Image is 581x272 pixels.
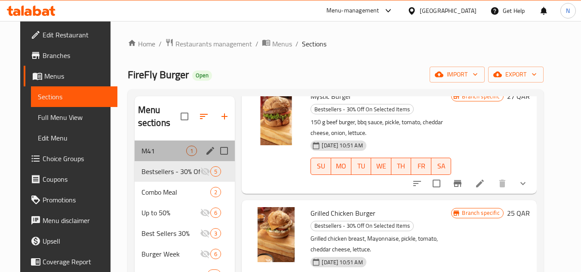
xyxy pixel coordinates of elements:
[310,221,414,231] div: Bestsellers - 30% Off On Selected Items
[43,236,111,246] span: Upsell
[24,148,117,169] a: Choice Groups
[420,6,476,15] div: [GEOGRAPHIC_DATA]
[135,202,235,223] div: Up to 50%6
[566,6,570,15] span: N
[24,24,117,45] a: Edit Restaurant
[43,195,111,205] span: Promotions
[128,65,189,84] span: FireFly Burger
[135,223,235,244] div: Best Sellers 30%3
[141,228,200,238] span: Best Sellers 30%
[24,45,117,66] a: Branches
[310,117,451,138] p: 150 g beef burger, bbq sauce, pickle, tomato, cheddar cheese, onion, lettuce.
[375,160,388,172] span: WE
[210,208,221,218] div: items
[141,208,200,218] span: Up to 50%
[211,229,221,238] span: 3
[249,90,304,145] img: Mystic Burger
[262,38,292,49] a: Menus
[211,250,221,258] span: 6
[430,67,485,83] button: import
[38,133,111,143] span: Edit Menu
[135,244,235,264] div: Burger Week6
[31,86,117,107] a: Sections
[272,39,292,49] span: Menus
[495,69,537,80] span: export
[135,182,235,202] div: Combo Meal2
[38,92,111,102] span: Sections
[310,158,331,175] button: SU
[302,39,326,49] span: Sections
[200,208,210,218] svg: Inactive section
[200,228,210,238] svg: Inactive section
[200,249,210,259] svg: Inactive section
[507,90,530,102] h6: 27 QAR
[395,160,408,172] span: TH
[326,6,379,16] div: Menu-management
[175,39,252,49] span: Restaurants management
[43,153,111,164] span: Choice Groups
[141,187,211,197] span: Combo Meal
[43,30,111,40] span: Edit Restaurant
[314,160,327,172] span: SU
[415,160,428,172] span: FR
[427,174,446,193] span: Select to update
[192,70,212,81] div: Open
[128,39,155,49] a: Home
[24,210,117,231] a: Menu disclaimer
[335,160,348,172] span: MO
[351,158,372,175] button: TU
[43,50,111,61] span: Branches
[310,90,351,103] span: Mystic Burger
[318,258,366,266] span: [DATE] 10:51 AM
[204,144,217,157] button: edit
[24,231,117,251] a: Upsell
[492,173,513,194] button: delete
[43,257,111,267] span: Coverage Report
[458,209,503,217] span: Branch specific
[447,173,468,194] button: Branch-specific-item
[210,228,221,238] div: items
[431,158,452,175] button: SA
[310,207,375,220] span: Grilled Chicken Burger
[311,221,413,231] span: Bestsellers - 30% Off On Selected Items
[141,166,200,177] span: Bestsellers - 30% Off On Selected Items
[141,146,187,156] span: M41
[211,209,221,217] span: 6
[24,189,117,210] a: Promotions
[331,158,351,175] button: MO
[159,39,162,49] li: /
[141,249,200,259] div: Burger Week
[210,249,221,259] div: items
[488,67,544,83] button: export
[411,158,431,175] button: FR
[295,39,298,49] li: /
[135,141,235,161] div: M411edit
[518,178,528,189] svg: Show Choices
[513,173,533,194] button: show more
[310,104,414,114] div: Bestsellers - 30% Off On Selected Items
[44,71,111,81] span: Menus
[24,251,117,272] a: Coverage Report
[43,215,111,226] span: Menu disclaimer
[355,160,368,172] span: TU
[165,38,252,49] a: Restaurants management
[311,104,413,114] span: Bestsellers - 30% Off On Selected Items
[31,128,117,148] a: Edit Menu
[249,207,304,262] img: Grilled Chicken Burger
[31,107,117,128] a: Full Menu View
[211,168,221,176] span: 5
[210,166,221,177] div: items
[435,160,448,172] span: SA
[186,146,197,156] div: items
[135,161,235,182] div: Bestsellers - 30% Off On Selected Items5
[43,174,111,184] span: Coupons
[211,188,221,196] span: 2
[24,169,117,189] a: Coupons
[138,104,181,129] h2: Menu sections
[255,39,258,49] li: /
[192,72,212,79] span: Open
[318,141,366,150] span: [DATE] 10:51 AM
